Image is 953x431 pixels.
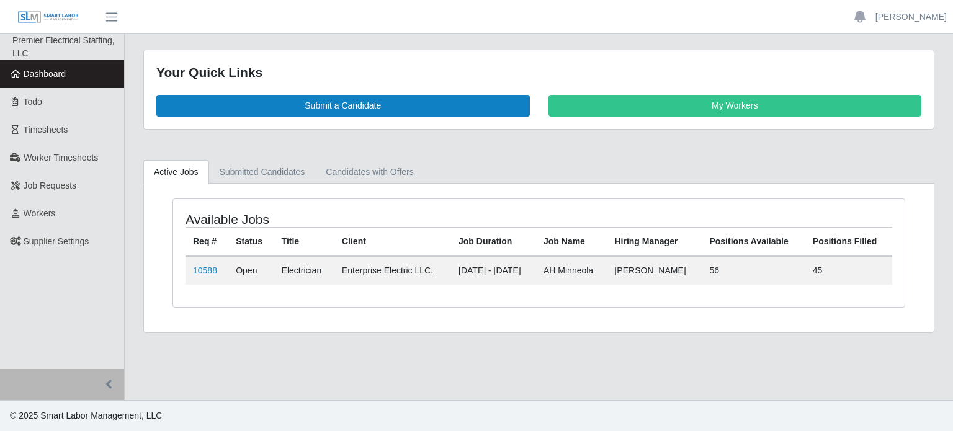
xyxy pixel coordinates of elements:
[607,227,702,256] th: Hiring Manager
[24,97,42,107] span: Todo
[451,227,536,256] th: Job Duration
[451,256,536,285] td: [DATE] - [DATE]
[548,95,922,117] a: My Workers
[702,227,805,256] th: Positions Available
[875,11,947,24] a: [PERSON_NAME]
[228,227,274,256] th: Status
[24,69,66,79] span: Dashboard
[536,256,607,285] td: AH Minneola
[702,256,805,285] td: 56
[143,160,209,184] a: Active Jobs
[274,256,334,285] td: Electrician
[10,411,162,420] span: © 2025 Smart Labor Management, LLC
[274,227,334,256] th: Title
[536,227,607,256] th: Job Name
[334,227,451,256] th: Client
[24,125,68,135] span: Timesheets
[805,227,892,256] th: Positions Filled
[24,180,77,190] span: Job Requests
[24,153,98,162] span: Worker Timesheets
[24,208,56,218] span: Workers
[334,256,451,285] td: Enterprise Electric LLC.
[228,256,274,285] td: Open
[186,211,469,227] h4: Available Jobs
[607,256,702,285] td: [PERSON_NAME]
[156,95,530,117] a: Submit a Candidate
[209,160,316,184] a: Submitted Candidates
[156,63,921,82] div: Your Quick Links
[186,227,228,256] th: Req #
[193,265,217,275] a: 10588
[805,256,892,285] td: 45
[24,236,89,246] span: Supplier Settings
[315,160,424,184] a: Candidates with Offers
[12,35,115,58] span: Premier Electrical Staffing, LLC
[17,11,79,24] img: SLM Logo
